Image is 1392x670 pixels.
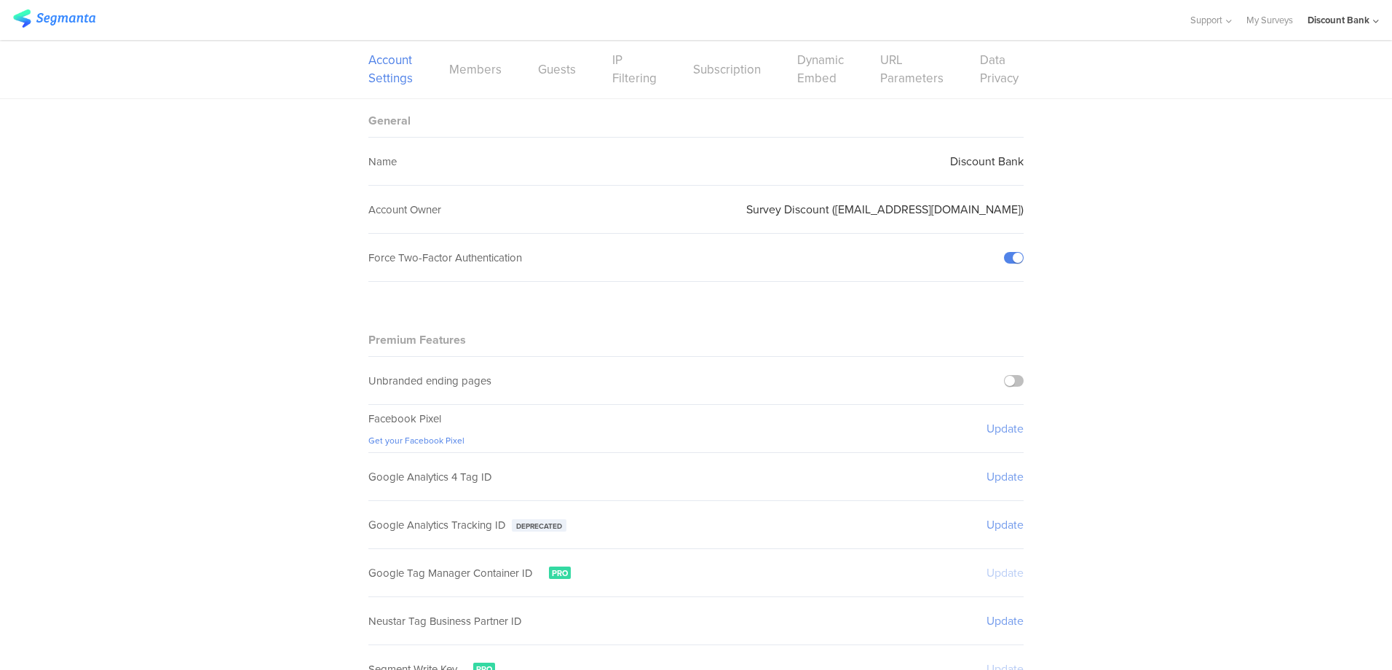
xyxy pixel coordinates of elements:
div: Discount Bank [1308,13,1369,27]
sg-block-title: General [368,112,411,129]
img: segmanta logo [13,9,95,28]
a: Dynamic Embed [797,51,844,87]
span: Google Analytics Tracking ID [368,517,506,533]
sg-block-title: Premium Features [368,331,466,348]
span: PRO [552,567,568,579]
span: Neustar Tag Business Partner ID [368,613,522,629]
a: URL Parameters [880,51,944,87]
div: Deprecated [512,519,566,532]
sg-setting-value: Survey Discount ([EMAIL_ADDRESS][DOMAIN_NAME]) [746,201,1024,218]
a: Subscription [693,60,761,79]
a: Members [449,60,502,79]
sg-setting-edit-trigger: Update [986,468,1024,485]
span: Google Analytics 4 Tag ID [368,469,492,485]
sg-setting-edit-trigger: Update [986,612,1024,629]
sg-setting-edit-trigger: Update [986,420,1024,437]
a: Data Privacy [980,51,1019,87]
a: IP Filtering [612,51,657,87]
a: Guests [538,60,576,79]
span: Facebook Pixel [368,411,441,427]
sg-setting-value: Discount Bank [950,153,1024,170]
sg-field-title: Name [368,154,397,170]
a: Get your Facebook Pixel [368,434,464,447]
div: Unbranded ending pages [368,373,491,389]
a: PRO [541,567,571,579]
sg-field-title: Force Two-Factor Authentication [368,250,522,266]
span: Support [1190,13,1222,27]
sg-setting-edit-trigger: Update [986,516,1024,533]
span: Google Tag Manager Container ID [368,565,533,581]
sg-field-title: Account Owner [368,202,441,218]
